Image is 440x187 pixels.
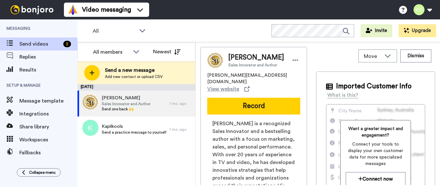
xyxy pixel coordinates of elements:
span: Send one back 🙌 [102,106,150,112]
button: Collapse menu [17,168,61,177]
span: Sales Innovator and Author [228,62,284,68]
span: View website [207,85,239,93]
div: 2 [63,41,71,47]
span: Want a greater impact and engagement? [346,126,405,138]
button: Newest [148,45,185,58]
span: Fallbacks [19,149,77,157]
a: View website [207,85,250,93]
span: Send videos [19,40,61,48]
button: Upgrade [399,24,436,37]
span: Move [364,52,381,60]
img: Image of Steve Brossman [207,52,223,68]
button: Record [207,98,300,115]
span: Send a practice message to yourself [102,130,166,135]
img: k.png [82,120,98,136]
span: All [93,27,136,35]
button: Dismiss [400,49,431,62]
img: cdae279e-b93e-4dad-b79c-73c233ba73eb.jpg [82,94,98,110]
span: Add new contact or upload CSV [105,74,163,79]
img: vm-color.svg [68,5,78,15]
span: Replies [19,53,77,61]
div: 1 mo. ago [169,127,192,132]
span: Share library [19,123,77,131]
span: Send a new message [105,66,163,74]
div: All members [93,48,130,56]
div: 1 mo. ago [169,101,192,106]
img: bj-logo-header-white.svg [8,5,56,14]
span: Sales Innovator and Author [102,101,150,106]
span: Kapilkools [102,123,166,130]
span: Message template [19,97,77,105]
span: [PERSON_NAME] [228,53,284,62]
div: What is this? [327,91,358,99]
span: [PERSON_NAME] [102,95,150,101]
span: Imported Customer Info [336,82,412,91]
span: Workspaces [19,136,77,144]
button: Connect now [346,172,405,186]
span: Collapse menu [29,170,56,175]
div: [DATE] [77,84,195,91]
span: [PERSON_NAME][EMAIL_ADDRESS][DOMAIN_NAME] [207,72,300,85]
button: Invite [361,24,392,37]
span: Integrations [19,110,77,118]
span: Connect your tools to display your own customer data for more specialized messages [346,141,405,167]
span: Results [19,66,77,74]
span: Video messaging [82,5,131,14]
